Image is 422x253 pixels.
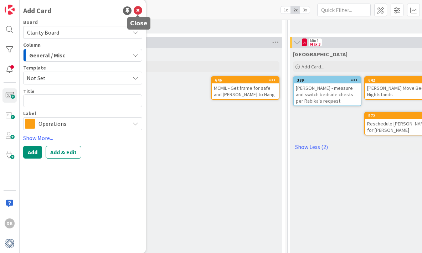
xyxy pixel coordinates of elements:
span: 3x [300,6,310,14]
div: 646MCMIL - Get frame for safe and [PERSON_NAME] to Hang [212,77,279,99]
span: Operations [38,119,126,129]
img: Visit kanbanzone.com [5,5,15,15]
span: Label [23,111,36,116]
span: Not Set [27,73,124,83]
div: 646 [215,78,279,83]
span: 1x [281,6,290,14]
label: Title [23,88,35,94]
button: Add [23,146,42,159]
span: 2x [290,6,300,14]
button: Add & Edit [46,146,81,159]
h5: Close [130,20,148,27]
div: DK [5,218,15,228]
div: [PERSON_NAME] - measure and switch bedside chests per Rabika's request [294,83,361,105]
input: Quick Filter... [317,4,371,16]
span: Devon [293,51,348,58]
a: Show More... [23,134,142,142]
span: General / Misc [29,51,65,60]
div: 389[PERSON_NAME] - measure and switch bedside chests per Rabika's request [294,77,361,105]
span: Column [23,42,41,47]
button: General / Misc [23,49,142,62]
span: Add Card... [302,63,324,70]
div: Max 3 [310,42,320,46]
div: Min 1 [310,39,319,42]
img: avatar [5,238,15,248]
div: 646 [212,77,279,83]
span: Board [23,20,38,25]
div: MCMIL - Get frame for safe and [PERSON_NAME] to Hang [212,83,279,99]
span: Clarity Board [27,29,59,36]
div: 389 [294,77,361,83]
span: 5 [302,38,307,47]
div: Add Card [23,5,51,16]
div: 389 [297,78,361,83]
span: Template [23,65,46,70]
